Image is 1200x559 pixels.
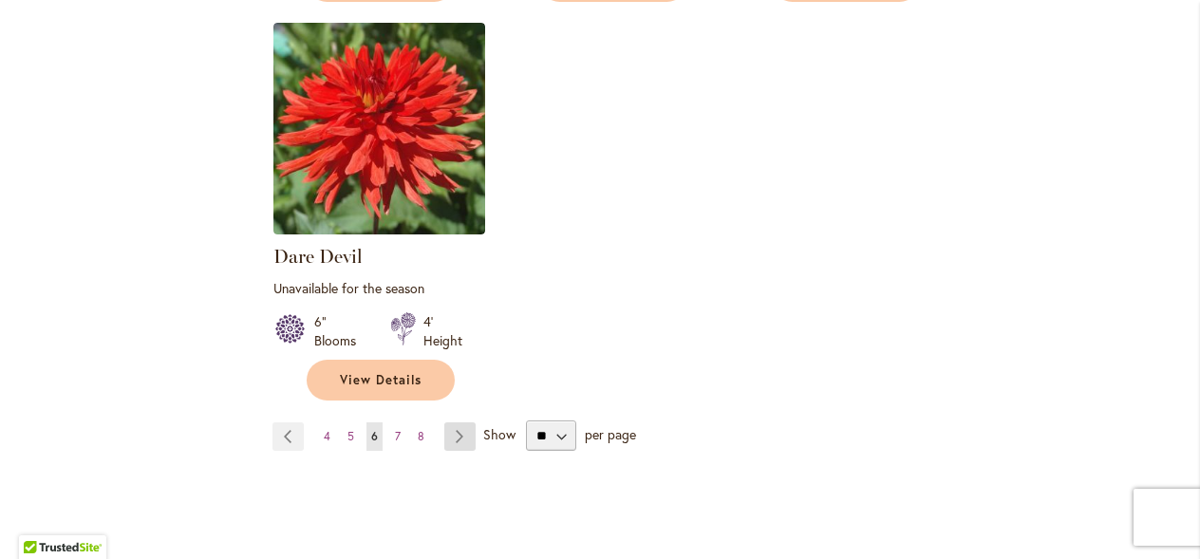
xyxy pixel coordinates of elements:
[395,429,401,443] span: 7
[273,220,485,238] a: Dare Devil
[418,429,424,443] span: 8
[390,422,405,451] a: 7
[347,429,354,443] span: 5
[14,492,67,545] iframe: Launch Accessibility Center
[273,23,485,234] img: Dare Devil
[423,312,462,350] div: 4' Height
[340,372,422,388] span: View Details
[343,422,359,451] a: 5
[585,425,636,443] span: per page
[483,425,516,443] span: Show
[307,360,455,401] a: View Details
[324,429,330,443] span: 4
[319,422,335,451] a: 4
[314,312,367,350] div: 6" Blooms
[413,422,429,451] a: 8
[273,279,485,297] p: Unavailable for the season
[371,429,378,443] span: 6
[273,245,363,268] a: Dare Devil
